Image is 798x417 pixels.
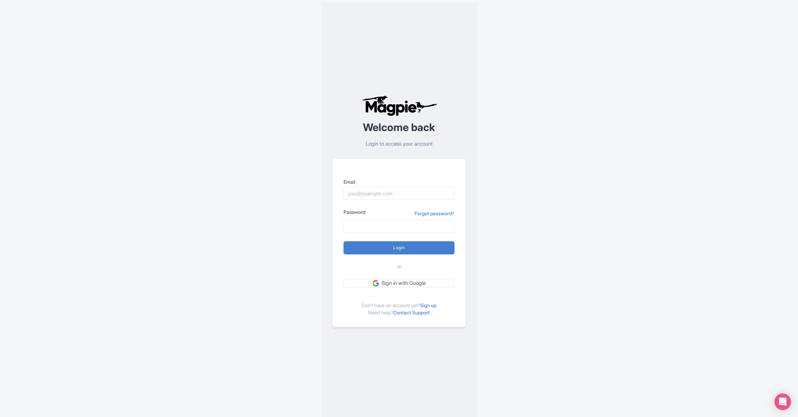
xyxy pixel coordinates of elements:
[393,310,430,315] a: Contact Support
[332,122,466,133] h2: Welcome back
[343,279,455,288] a: Sign in with Google
[343,178,455,185] label: Email
[415,210,455,217] a: Forgot password?
[373,280,379,286] img: google.svg
[332,140,466,148] p: Login to access your account
[774,393,791,410] div: Open Intercom Messenger
[343,296,455,316] div: Don't have an account yet? Need help?
[420,302,436,308] a: Sign up
[343,208,365,216] label: Password
[397,263,401,271] span: or
[343,187,455,200] input: you@example.com
[343,241,455,254] input: Login
[360,95,438,116] img: logo-ab69f6fb50320c5b225c76a69d11143b.png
